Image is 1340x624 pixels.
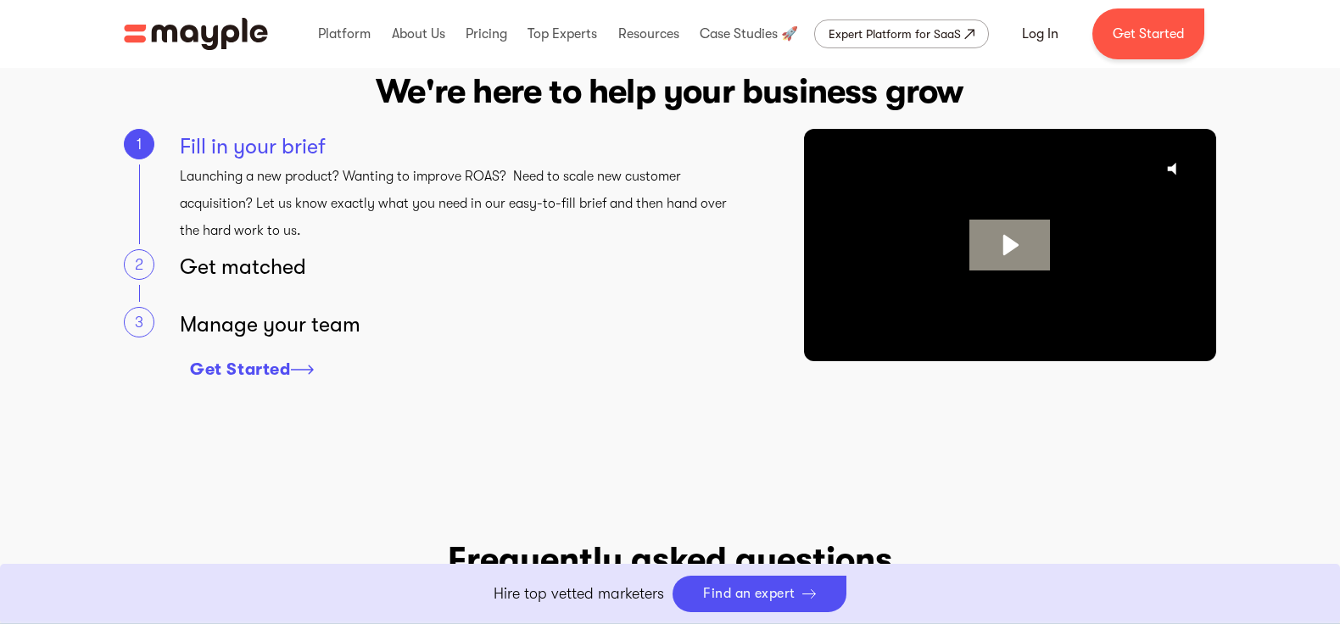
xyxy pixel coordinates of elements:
[1002,14,1079,54] a: Log In
[124,129,154,159] div: 1
[614,7,684,61] div: Resources
[180,163,743,244] p: Launching a new product? Wanting to improve ROAS? Need to scale new customer acquisition? Let us ...
[461,7,511,61] div: Pricing
[1077,441,1340,624] iframe: Chat Widget
[829,24,961,44] div: Expert Platform for SaaS
[124,18,268,50] img: Mayple logo
[314,7,375,61] div: Platform
[388,7,449,61] div: About Us
[969,220,1050,271] button: Play Video: Mayple. Your Digital Marketing Home.
[174,539,1166,580] h2: Frequently asked questions
[523,7,601,61] div: Top Experts
[180,307,743,341] div: Manage your team
[190,353,314,387] a: Get Started
[814,19,989,48] a: Expert Platform for SaaS
[180,249,743,283] div: Get matched
[494,582,664,605] p: Hire top vetted marketers
[180,129,743,163] div: Fill in your brief
[703,586,796,602] div: Find an expert
[124,68,1216,115] h2: We're here to help your business grow
[1092,8,1204,59] a: Get Started
[1077,441,1340,624] div: Widget συνομιλίας
[124,307,154,337] div: 3
[1154,146,1200,192] button: Click for sound
[124,249,154,280] div: 2
[124,18,268,50] a: home
[190,359,291,380] div: Get Started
